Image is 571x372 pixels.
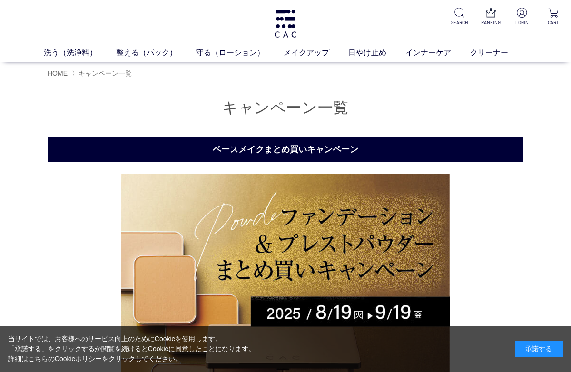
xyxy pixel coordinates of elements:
[449,8,469,26] a: SEARCH
[449,19,469,26] p: SEARCH
[55,355,102,362] a: Cookieポリシー
[481,8,501,26] a: RANKING
[284,47,348,59] a: メイクアップ
[543,8,563,26] a: CART
[48,69,68,77] a: HOME
[348,47,405,59] a: 日やけ止め
[273,10,298,38] img: logo
[543,19,563,26] p: CART
[48,137,523,162] h2: ベースメイクまとめ買いキャンペーン
[470,47,527,59] a: クリーナー
[512,19,532,26] p: LOGIN
[48,98,523,118] h1: キャンペーン一覧
[79,69,132,77] span: キャンペーン一覧
[515,341,563,357] div: 承諾する
[481,19,501,26] p: RANKING
[72,69,134,78] li: 〉
[405,47,470,59] a: インナーケア
[512,8,532,26] a: LOGIN
[44,47,116,59] a: 洗う（洗浄料）
[8,334,256,364] div: 当サイトでは、お客様へのサービス向上のためにCookieを使用します。 「承諾する」をクリックするか閲覧を続けるとCookieに同意したことになります。 詳細はこちらの をクリックしてください。
[116,47,196,59] a: 整える（パック）
[196,47,284,59] a: 守る（ローション）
